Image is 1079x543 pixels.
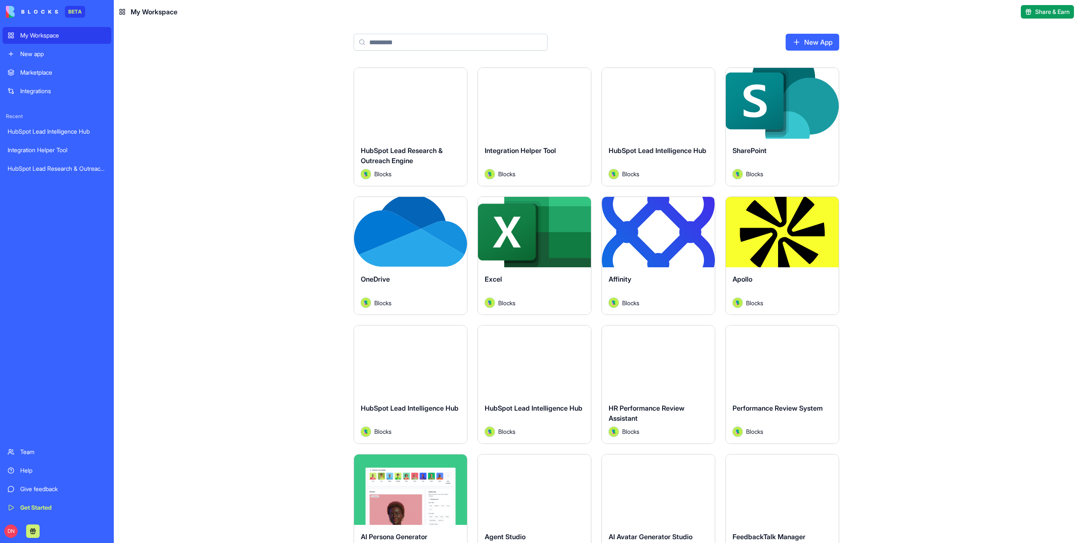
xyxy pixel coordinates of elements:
[498,298,515,307] span: Blocks
[361,298,371,308] img: Avatar
[601,325,715,444] a: HR Performance Review AssistantAvatarBlocks
[478,325,591,444] a: HubSpot Lead Intelligence HubAvatarBlocks
[20,68,106,77] div: Marketplace
[354,325,467,444] a: HubSpot Lead Intelligence HubAvatarBlocks
[485,275,502,283] span: Excel
[3,83,111,99] a: Integrations
[1035,8,1070,16] span: Share & Earn
[485,532,526,541] span: Agent Studio
[3,64,111,81] a: Marketplace
[498,169,515,178] span: Blocks
[609,404,684,422] span: HR Performance Review Assistant
[374,427,392,436] span: Blocks
[354,67,467,186] a: HubSpot Lead Research & Outreach EngineAvatarBlocks
[609,169,619,179] img: Avatar
[733,404,823,412] span: Performance Review System
[485,169,495,179] img: Avatar
[746,298,763,307] span: Blocks
[609,298,619,308] img: Avatar
[1021,5,1074,19] button: Share & Earn
[361,532,427,541] span: AI Persona Generator
[20,503,106,512] div: Get Started
[20,485,106,493] div: Give feedback
[374,169,392,178] span: Blocks
[485,298,495,308] img: Avatar
[746,427,763,436] span: Blocks
[6,6,85,18] a: BETA
[733,532,805,541] span: FeedbackTalk Manager
[3,113,111,120] span: Recent
[478,67,591,186] a: Integration Helper ToolAvatarBlocks
[725,325,839,444] a: Performance Review SystemAvatarBlocks
[786,34,839,51] a: New App
[725,67,839,186] a: SharePointAvatarBlocks
[478,196,591,315] a: ExcelAvatarBlocks
[733,298,743,308] img: Avatar
[746,169,763,178] span: Blocks
[4,524,18,538] span: DN
[498,427,515,436] span: Blocks
[601,196,715,315] a: AffinityAvatarBlocks
[361,404,459,412] span: HubSpot Lead Intelligence Hub
[20,87,106,95] div: Integrations
[733,146,767,155] span: SharePoint
[3,142,111,159] a: Integration Helper Tool
[20,50,106,58] div: New app
[609,427,619,437] img: Avatar
[601,67,715,186] a: HubSpot Lead Intelligence HubAvatarBlocks
[3,27,111,44] a: My Workspace
[485,404,582,412] span: HubSpot Lead Intelligence Hub
[361,427,371,437] img: Avatar
[3,123,111,140] a: HubSpot Lead Intelligence Hub
[361,275,390,283] span: OneDrive
[354,196,467,315] a: OneDriveAvatarBlocks
[609,146,706,155] span: HubSpot Lead Intelligence Hub
[3,444,111,460] a: Team
[622,298,639,307] span: Blocks
[3,160,111,177] a: HubSpot Lead Research & Outreach Engine
[20,448,106,456] div: Team
[361,146,443,165] span: HubSpot Lead Research & Outreach Engine
[3,481,111,497] a: Give feedback
[733,427,743,437] img: Avatar
[733,169,743,179] img: Avatar
[609,275,631,283] span: Affinity
[20,466,106,475] div: Help
[485,146,556,155] span: Integration Helper Tool
[65,6,85,18] div: BETA
[609,532,692,541] span: AI Avatar Generator Studio
[622,169,639,178] span: Blocks
[733,275,752,283] span: Apollo
[3,46,111,62] a: New app
[8,146,106,154] div: Integration Helper Tool
[3,499,111,516] a: Get Started
[6,6,58,18] img: logo
[361,169,371,179] img: Avatar
[20,31,106,40] div: My Workspace
[374,298,392,307] span: Blocks
[725,196,839,315] a: ApolloAvatarBlocks
[622,427,639,436] span: Blocks
[131,7,177,17] span: My Workspace
[3,462,111,479] a: Help
[8,164,106,173] div: HubSpot Lead Research & Outreach Engine
[485,427,495,437] img: Avatar
[8,127,106,136] div: HubSpot Lead Intelligence Hub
